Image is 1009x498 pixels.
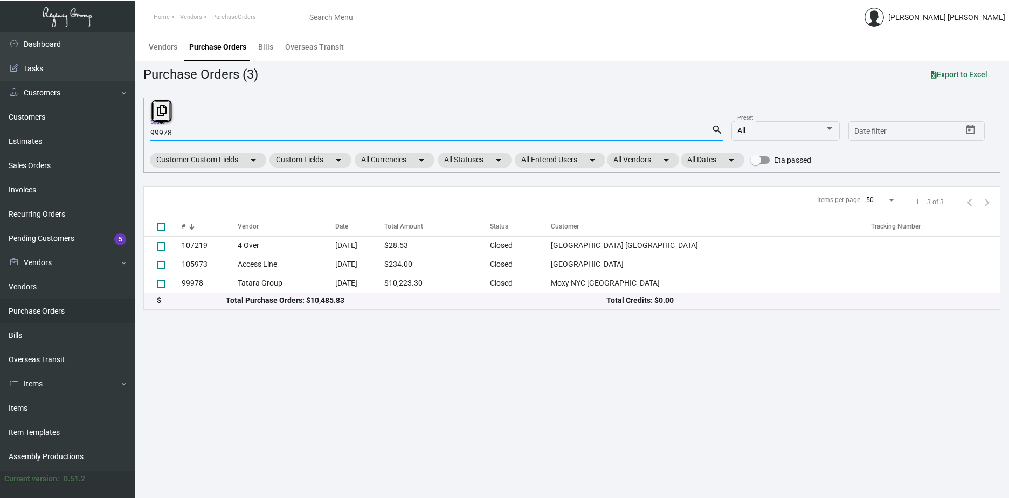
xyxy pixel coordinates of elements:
[182,236,238,255] td: 107219
[774,154,811,167] span: Eta passed
[962,121,979,139] button: Open calendar
[238,222,335,231] div: Vendor
[285,41,344,53] div: Overseas Transit
[854,127,888,136] input: Start date
[335,236,384,255] td: [DATE]
[238,222,259,231] div: Vendor
[226,295,606,306] div: Total Purchase Orders: $10,485.83
[551,255,871,274] td: [GEOGRAPHIC_DATA]
[143,65,258,84] div: Purchase Orders (3)
[384,255,490,274] td: $234.00
[149,41,177,53] div: Vendors
[961,193,978,211] button: Previous page
[335,222,348,231] div: Date
[182,222,185,231] div: #
[490,222,551,231] div: Status
[4,473,59,485] div: Current version:
[737,126,745,135] span: All
[607,153,679,168] mat-chip: All Vendors
[711,123,723,136] mat-icon: search
[335,255,384,274] td: [DATE]
[355,153,434,168] mat-chip: All Currencies
[871,222,1000,231] div: Tracking Number
[865,8,884,27] img: admin@bootstrapmaster.com
[978,193,996,211] button: Next page
[817,195,862,205] div: Items per page:
[415,154,428,167] mat-icon: arrow_drop_down
[238,255,335,274] td: Access Line
[154,13,170,20] span: Home
[247,154,260,167] mat-icon: arrow_drop_down
[660,154,673,167] mat-icon: arrow_drop_down
[64,473,85,485] div: 0.51.2
[897,127,949,136] input: End date
[606,295,987,306] div: Total Credits: $0.00
[182,255,238,274] td: 105973
[438,153,512,168] mat-chip: All Statuses
[335,274,384,293] td: [DATE]
[922,65,996,84] button: Export to Excel
[182,274,238,293] td: 99978
[238,274,335,293] td: Tatara Group
[384,236,490,255] td: $28.53
[212,13,256,20] span: PurchaseOrders
[182,222,238,231] div: #
[157,105,167,116] i: Copy
[269,153,351,168] mat-chip: Custom Fields
[916,197,944,207] div: 1 – 3 of 3
[866,196,874,204] span: 50
[551,222,871,231] div: Customer
[335,222,384,231] div: Date
[551,222,579,231] div: Customer
[871,222,921,231] div: Tracking Number
[490,255,551,274] td: Closed
[490,222,508,231] div: Status
[384,274,490,293] td: $10,223.30
[725,154,738,167] mat-icon: arrow_drop_down
[238,236,335,255] td: 4 Over
[180,13,202,20] span: Vendors
[515,153,605,168] mat-chip: All Entered Users
[189,41,246,53] div: Purchase Orders
[931,70,987,79] span: Export to Excel
[384,222,423,231] div: Total Amount
[332,154,345,167] mat-icon: arrow_drop_down
[551,236,871,255] td: [GEOGRAPHIC_DATA] [GEOGRAPHIC_DATA]
[384,222,490,231] div: Total Amount
[492,154,505,167] mat-icon: arrow_drop_down
[258,41,273,53] div: Bills
[888,12,1005,23] div: [PERSON_NAME] [PERSON_NAME]
[157,295,226,306] div: $
[586,154,599,167] mat-icon: arrow_drop_down
[551,274,871,293] td: Moxy NYC [GEOGRAPHIC_DATA]
[866,197,896,204] mat-select: Items per page:
[681,153,744,168] mat-chip: All Dates
[490,274,551,293] td: Closed
[490,236,551,255] td: Closed
[150,153,266,168] mat-chip: Customer Custom Fields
